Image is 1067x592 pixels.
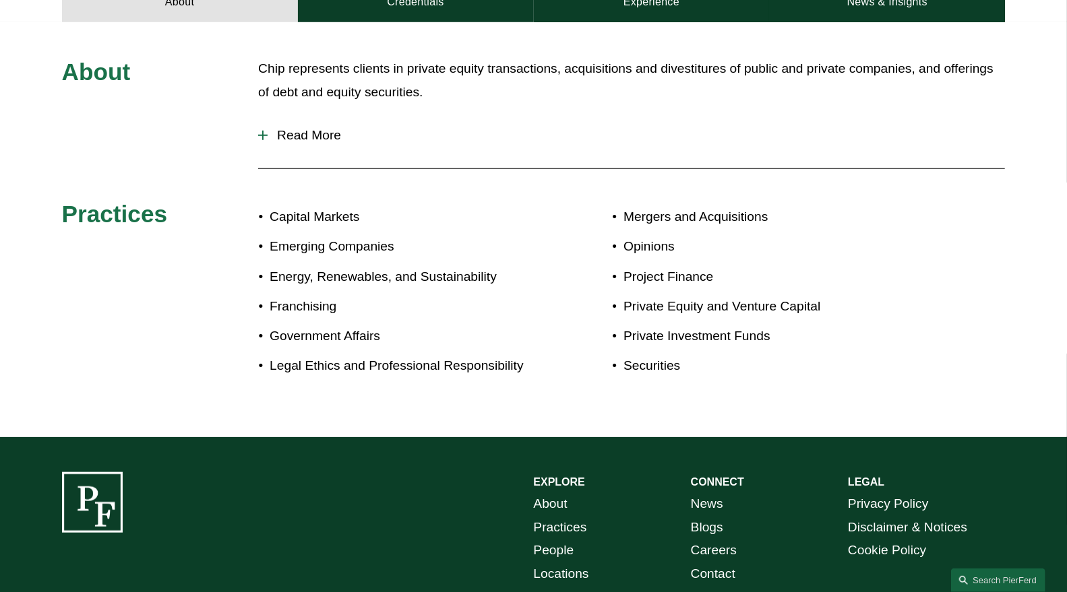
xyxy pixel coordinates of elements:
[951,568,1045,592] a: Search this site
[270,235,533,259] p: Emerging Companies
[623,325,927,348] p: Private Investment Funds
[270,205,533,229] p: Capital Markets
[691,516,723,539] a: Blogs
[623,205,927,229] p: Mergers and Acquisitions
[62,59,131,85] span: About
[623,235,927,259] p: Opinions
[691,562,735,586] a: Contact
[258,57,1005,104] p: Chip represents clients in private equity transactions, acquisitions and divestitures of public a...
[62,201,168,227] span: Practices
[534,492,568,516] a: About
[270,325,533,348] p: Government Affairs
[258,118,1005,153] button: Read More
[848,539,926,562] a: Cookie Policy
[534,562,589,586] a: Locations
[848,492,928,516] a: Privacy Policy
[848,516,967,539] a: Disclaimer & Notices
[623,295,927,319] p: Private Equity and Venture Capital
[268,128,1005,143] span: Read More
[848,476,884,488] strong: LEGAL
[270,354,533,378] p: Legal Ethics and Professional Responsibility
[623,354,927,378] p: Securities
[270,295,533,319] p: Franchising
[623,265,927,289] p: Project Finance
[691,476,744,488] strong: CONNECT
[691,539,737,562] a: Careers
[534,476,585,488] strong: EXPLORE
[534,516,587,539] a: Practices
[534,539,574,562] a: People
[270,265,533,289] p: Energy, Renewables, and Sustainability
[691,492,723,516] a: News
